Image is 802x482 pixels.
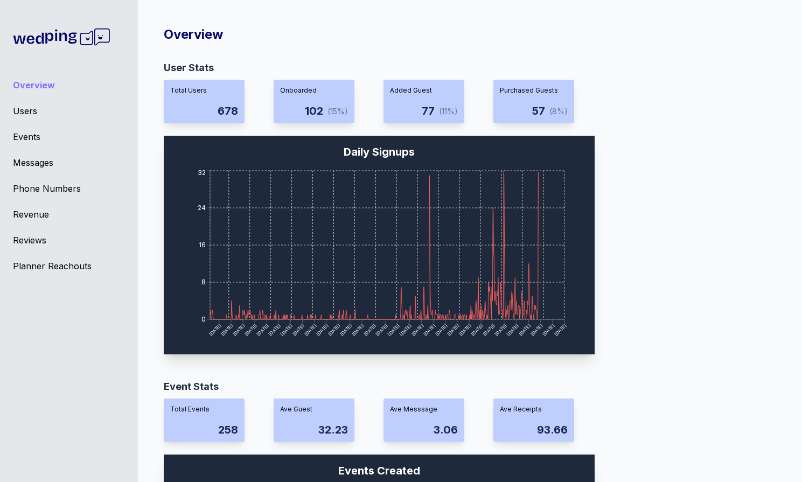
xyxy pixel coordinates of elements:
div: Total Users [170,86,238,95]
tspan: [DATE] [243,323,257,337]
tspan: [DATE] [220,323,234,337]
div: 57 [532,103,545,118]
tspan: [DATE] [232,323,246,337]
div: 258 [218,422,238,437]
div: Daily Signups [344,144,415,159]
tspan: [DATE] [482,323,496,337]
tspan: [DATE] [327,323,341,337]
div: Onboarded [280,86,348,95]
a: Revenue [13,208,125,221]
a: Users [13,104,125,117]
div: 77 [422,103,435,118]
div: Events Created [338,463,420,478]
tspan: [DATE] [506,323,520,337]
tspan: [DATE] [494,323,508,337]
a: Reviews [13,234,125,247]
div: 93.66 [537,422,568,437]
a: Phone Numbers [13,182,125,195]
div: Ave Messsage [390,405,458,414]
tspan: [DATE] [410,323,424,337]
tspan: [DATE] [315,323,329,337]
div: Event Stats [164,379,768,394]
a: Overview [13,79,125,92]
div: 678 [218,103,238,118]
tspan: [DATE] [351,323,365,337]
tspan: [DATE] [458,323,472,337]
div: 3.06 [434,422,458,437]
tspan: 32 [198,169,206,177]
tspan: [DATE] [339,323,353,337]
div: Added Guest [390,86,458,95]
div: Total Events [170,405,238,414]
div: (15%) [327,106,348,117]
tspan: [DATE] [303,323,317,337]
tspan: [DATE] [208,323,222,337]
tspan: [DATE] [268,323,282,337]
div: Ave Receipts [500,405,568,414]
tspan: 24 [198,204,206,212]
tspan: [DATE] [470,323,484,337]
tspan: [DATE] [363,323,377,337]
div: User Stats [164,60,768,75]
tspan: [DATE] [541,323,555,337]
tspan: [DATE] [375,323,389,337]
a: Planner Reachouts [13,260,125,273]
tspan: [DATE] [256,323,270,337]
div: Ave Guest [280,405,348,414]
div: Purchased Guests [500,86,568,95]
tspan: [DATE] [529,323,543,337]
tspan: 0 [201,315,206,323]
a: Messages [13,156,125,169]
tspan: [DATE] [280,323,294,337]
div: Overview [164,26,768,43]
div: (8%) [549,106,568,117]
tspan: [DATE] [553,323,567,337]
tspan: [DATE] [422,323,436,337]
div: 32.23 [318,422,348,437]
div: 102 [305,103,323,118]
tspan: 16 [199,241,206,249]
tspan: [DATE] [518,323,532,337]
tspan: [DATE] [446,323,460,337]
tspan: [DATE] [399,323,413,337]
tspan: [DATE] [387,323,401,337]
tspan: [DATE] [291,323,305,337]
a: Events [13,130,125,143]
div: (11%) [439,106,458,117]
tspan: 8 [201,278,206,286]
tspan: [DATE] [434,323,448,337]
